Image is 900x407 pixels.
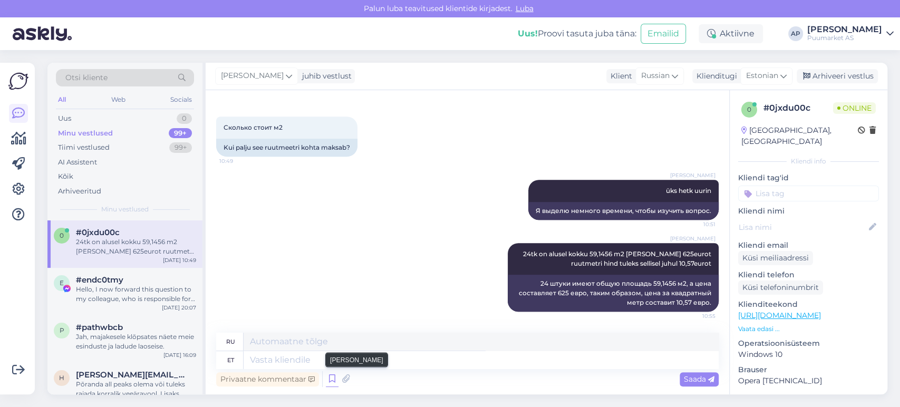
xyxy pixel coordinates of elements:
[60,231,64,239] span: 0
[168,93,194,106] div: Socials
[692,71,737,82] div: Klienditugi
[177,113,192,124] div: 0
[58,113,71,124] div: Uus
[76,237,196,256] div: 24tk on alusel kokku 59,1456 m2 [PERSON_NAME] 625eurot ruutmetri hind tuleks sellisel juhul 10,57...
[109,93,128,106] div: Web
[763,102,833,114] div: # 0jxdu00c
[738,280,823,295] div: Küsi telefoninumbrit
[738,206,879,217] p: Kliendi nimi
[684,374,714,384] span: Saada
[738,375,879,386] p: Opera [TECHNICAL_ID]
[56,93,68,106] div: All
[518,28,538,38] b: Uus!
[60,326,64,334] span: p
[738,269,879,280] p: Kliendi telefon
[221,70,284,82] span: [PERSON_NAME]
[833,102,876,114] span: Online
[8,71,28,91] img: Askly Logo
[58,171,73,182] div: Kõik
[738,364,879,375] p: Brauser
[518,27,636,40] div: Proovi tasuta juba täna:
[797,69,878,83] div: Arhiveeri vestlus
[76,285,196,304] div: Hello, I now forward this question to my colleague, who is responsible for this. The reply will b...
[162,304,196,312] div: [DATE] 20:07
[298,71,352,82] div: juhib vestlust
[508,275,719,312] div: 24 штуки имеют общую площадь 59,1456 м2, а цена составляет 625 евро, таким образом, цена за квадр...
[65,72,108,83] span: Otsi kliente
[219,157,259,165] span: 10:49
[807,34,882,42] div: Puumarket AS
[746,70,778,82] span: Estonian
[738,324,879,334] p: Vaata edasi ...
[807,25,882,34] div: [PERSON_NAME]
[76,332,196,351] div: Jah, majakesele klõpsates näete meie esinduste ja ladude laoseise.
[227,351,234,369] div: et
[788,26,803,41] div: AP
[738,240,879,251] p: Kliendi email
[670,171,715,179] span: [PERSON_NAME]
[216,139,357,157] div: Kui palju see ruutmeetri kohta maksab?
[169,128,192,139] div: 99+
[58,157,97,168] div: AI Assistent
[738,299,879,310] p: Klienditeekond
[807,25,894,42] a: [PERSON_NAME]Puumarket AS
[76,275,123,285] span: #endc0tmy
[747,105,751,113] span: 0
[216,372,319,386] div: Privaatne kommentaar
[738,349,879,360] p: Windows 10
[666,187,711,195] span: üks hetk uurin
[738,186,879,201] input: Lisa tag
[641,24,686,44] button: Emailid
[58,128,113,139] div: Minu vestlused
[76,380,196,399] div: Põranda all peaks olema või tuleks rajada korralik veeäravool. Lisaks eeldab selline lahendus ka ...
[224,123,283,131] span: Сколько стоит м2
[738,172,879,183] p: Kliendi tag'id
[699,24,763,43] div: Aktiivne
[738,157,879,166] div: Kliendi info
[59,374,64,382] span: h
[101,205,149,214] span: Minu vestlused
[741,125,858,147] div: [GEOGRAPHIC_DATA], [GEOGRAPHIC_DATA]
[76,228,120,237] span: #0jxdu00c
[58,186,101,197] div: Arhiveeritud
[738,311,821,320] a: [URL][DOMAIN_NAME]
[606,71,632,82] div: Klient
[523,250,713,267] span: 24tk on alusel kokku 59,1456 m2 [PERSON_NAME] 625eurot ruutmetri hind tuleks sellisel juhul 10,57...
[76,370,186,380] span: hendrik.savest@gmail.com
[738,338,879,349] p: Operatsioonisüsteem
[163,351,196,359] div: [DATE] 16:09
[330,355,383,364] small: [PERSON_NAME]
[739,221,867,233] input: Lisa nimi
[58,142,110,153] div: Tiimi vestlused
[641,70,670,82] span: Russian
[528,202,719,220] div: Я выделю немного времени, чтобы изучить вопрос.
[163,256,196,264] div: [DATE] 10:49
[676,312,715,320] span: 10:55
[60,279,64,287] span: e
[738,251,813,265] div: Küsi meiliaadressi
[512,4,537,13] span: Luba
[76,323,123,332] span: #pathwbcb
[169,142,192,153] div: 99+
[226,333,235,351] div: ru
[676,220,715,228] span: 10:51
[670,235,715,243] span: [PERSON_NAME]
